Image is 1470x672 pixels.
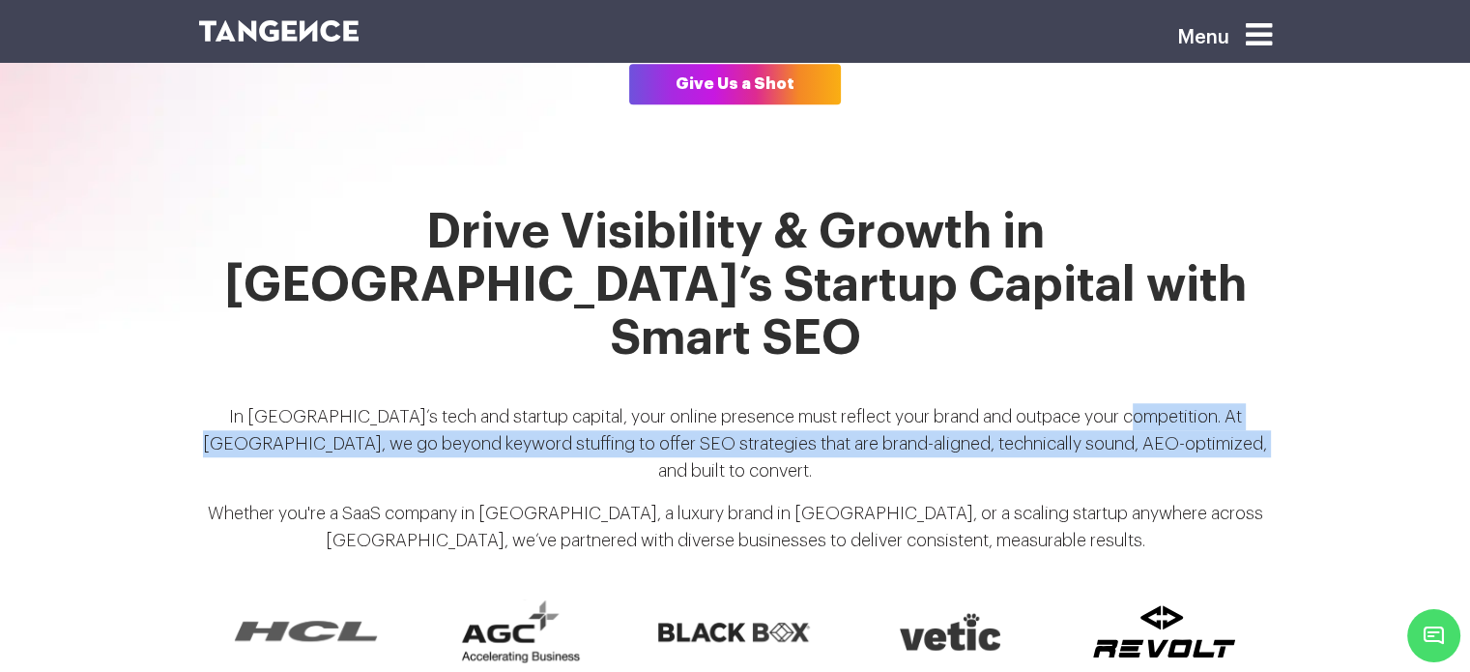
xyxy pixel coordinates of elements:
[199,500,1272,570] p: Whether you're a SaaS company in [GEOGRAPHIC_DATA], a luxury brand in [GEOGRAPHIC_DATA], or a sca...
[460,599,581,663] img: AGC-new.svg
[1093,605,1234,657] img: Layer%202-3.svg
[629,64,841,104] a: Give Us a Shot
[900,613,1000,651] img: vetic.svg
[234,620,378,643] img: HCL-Logo.svg
[199,20,360,42] img: logo SVG
[199,403,1272,500] p: In [GEOGRAPHIC_DATA]’s tech and startup capital, your online presence must reflect your brand and...
[1407,609,1460,662] span: Chat Widget
[199,206,1272,389] h2: Drive Visibility & Growth in [GEOGRAPHIC_DATA]’s Startup Capital with Smart SEO
[657,620,813,644] img: blackbox-logo-website.svg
